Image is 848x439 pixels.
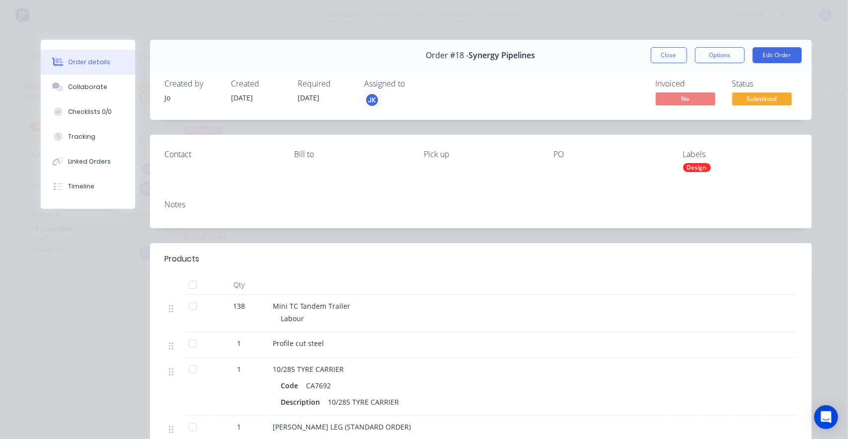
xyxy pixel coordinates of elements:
[237,364,241,374] span: 1
[732,92,792,107] button: Submitted
[651,47,687,63] button: Close
[303,378,335,393] div: CA7692
[273,422,411,432] span: [PERSON_NAME] LEG (STANDARD ORDER)
[165,79,220,88] div: Created by
[68,182,94,191] div: Timeline
[68,107,112,116] div: Checklists 0/0
[68,83,107,91] div: Collaborate
[365,79,464,88] div: Assigned to
[273,339,324,348] span: Profile cut steel
[294,150,408,159] div: Bill to
[273,301,351,311] span: Mini TC Tandem Trailer
[656,79,720,88] div: Invoiced
[233,301,245,311] span: 138
[68,132,95,141] div: Tracking
[424,150,538,159] div: Pick up
[281,395,324,409] div: Description
[273,364,344,374] span: 10/285 TYRE CARRIER
[753,47,802,63] button: Edit Order
[210,275,269,295] div: Qty
[281,314,305,323] span: Labour
[231,93,253,102] span: [DATE]
[732,92,792,105] span: Submitted
[231,79,286,88] div: Created
[41,99,135,124] button: Checklists 0/0
[68,157,111,166] div: Linked Orders
[553,150,667,159] div: PO
[298,79,353,88] div: Required
[41,149,135,174] button: Linked Orders
[165,200,797,209] div: Notes
[281,378,303,393] div: Code
[165,253,200,265] div: Products
[41,124,135,149] button: Tracking
[426,51,469,60] span: Order #18 -
[68,58,110,67] div: Order details
[469,51,536,60] span: Synergy Pipelines
[237,338,241,349] span: 1
[237,422,241,432] span: 1
[656,92,715,105] span: No
[165,92,220,103] div: Jo
[41,75,135,99] button: Collaborate
[41,174,135,199] button: Timeline
[324,395,403,409] div: 10/285 TYRE CARRIER
[695,47,745,63] button: Options
[683,150,797,159] div: Labels
[165,150,279,159] div: Contact
[732,79,797,88] div: Status
[683,163,711,172] div: Design
[41,50,135,75] button: Order details
[298,93,320,102] span: [DATE]
[814,405,838,429] div: Open Intercom Messenger
[365,92,380,107] button: JK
